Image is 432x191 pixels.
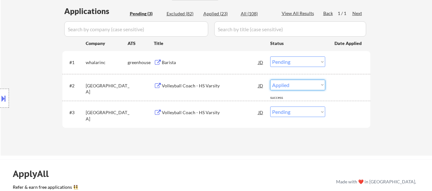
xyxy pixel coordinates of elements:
[258,56,264,68] div: JD
[270,37,325,49] div: Status
[130,11,162,17] div: Pending (3)
[241,11,273,17] div: All (108)
[214,21,366,37] input: Search by title (case sensitive)
[64,21,208,37] input: Search by company (case sensitive)
[258,80,264,91] div: JD
[64,7,128,15] div: Applications
[154,40,264,47] div: Title
[282,10,316,17] div: View All Results
[167,11,199,17] div: Excluded (82)
[162,59,258,66] div: Barista
[352,10,363,17] div: Next
[162,109,258,116] div: Volleyball Coach - HS Varsity
[270,95,296,100] div: success
[334,40,363,47] div: Date Applied
[128,59,154,66] div: greenhouse
[323,10,334,17] div: Back
[128,40,154,47] div: ATS
[258,107,264,118] div: JD
[338,10,352,17] div: 1 / 1
[128,83,154,89] div: _
[162,83,258,89] div: Volleyball Coach - HS Varsity
[13,168,56,179] div: ApplyAll
[203,11,235,17] div: Applied (23)
[128,109,154,116] div: _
